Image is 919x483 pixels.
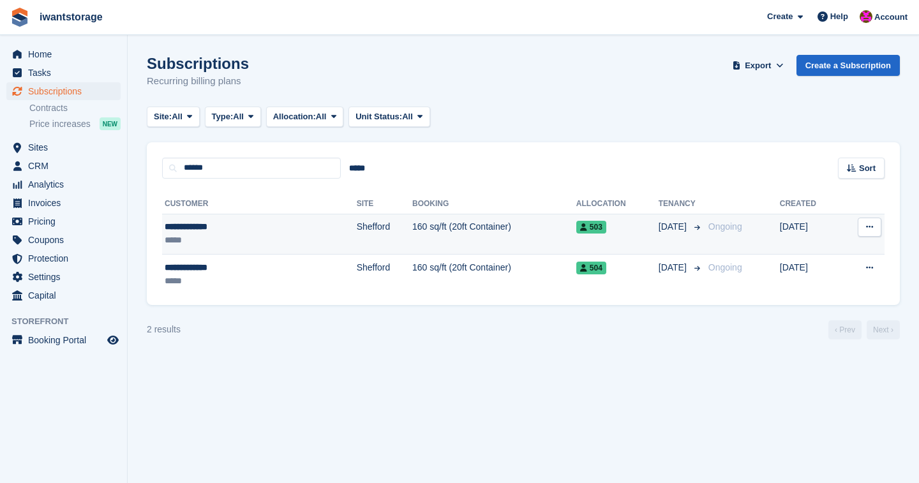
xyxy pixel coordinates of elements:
[412,255,576,295] td: 160 sq/ft (20ft Container)
[412,194,576,214] th: Booking
[6,45,121,63] a: menu
[767,10,793,23] span: Create
[273,110,316,123] span: Allocation:
[147,107,200,128] button: Site: All
[780,255,841,295] td: [DATE]
[659,261,689,274] span: [DATE]
[6,286,121,304] a: menu
[154,110,172,123] span: Site:
[402,110,413,123] span: All
[316,110,327,123] span: All
[28,45,105,63] span: Home
[830,10,848,23] span: Help
[100,117,121,130] div: NEW
[29,102,121,114] a: Contracts
[266,107,344,128] button: Allocation: All
[147,323,181,336] div: 2 results
[28,138,105,156] span: Sites
[29,117,121,131] a: Price increases NEW
[162,194,357,214] th: Customer
[780,194,841,214] th: Created
[6,194,121,212] a: menu
[576,194,659,214] th: Allocation
[6,82,121,100] a: menu
[28,212,105,230] span: Pricing
[28,64,105,82] span: Tasks
[730,55,786,76] button: Export
[348,107,430,128] button: Unit Status: All
[708,221,742,232] span: Ongoing
[28,286,105,304] span: Capital
[745,59,771,72] span: Export
[6,64,121,82] a: menu
[659,220,689,234] span: [DATE]
[233,110,244,123] span: All
[10,8,29,27] img: stora-icon-8386f47178a22dfd0bd8f6a31ec36ba5ce8667c1dd55bd0f319d3a0aa187defe.svg
[29,118,91,130] span: Price increases
[796,55,900,76] a: Create a Subscription
[412,214,576,255] td: 160 sq/ft (20ft Container)
[780,214,841,255] td: [DATE]
[828,320,862,339] a: Previous
[355,110,402,123] span: Unit Status:
[28,194,105,212] span: Invoices
[826,320,902,339] nav: Page
[860,10,872,23] img: Jonathan
[576,221,606,234] span: 503
[859,162,876,175] span: Sort
[11,315,127,328] span: Storefront
[105,332,121,348] a: Preview store
[212,110,234,123] span: Type:
[867,320,900,339] a: Next
[708,262,742,272] span: Ongoing
[576,262,606,274] span: 504
[6,157,121,175] a: menu
[28,157,105,175] span: CRM
[28,82,105,100] span: Subscriptions
[28,175,105,193] span: Analytics
[28,268,105,286] span: Settings
[147,74,249,89] p: Recurring billing plans
[874,11,908,24] span: Account
[6,212,121,230] a: menu
[659,194,703,214] th: Tenancy
[357,255,412,295] td: Shefford
[147,55,249,72] h1: Subscriptions
[6,138,121,156] a: menu
[6,231,121,249] a: menu
[6,331,121,349] a: menu
[357,194,412,214] th: Site
[28,249,105,267] span: Protection
[205,107,261,128] button: Type: All
[172,110,183,123] span: All
[6,175,121,193] a: menu
[6,249,121,267] a: menu
[6,268,121,286] a: menu
[34,6,108,27] a: iwantstorage
[357,214,412,255] td: Shefford
[28,331,105,349] span: Booking Portal
[28,231,105,249] span: Coupons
